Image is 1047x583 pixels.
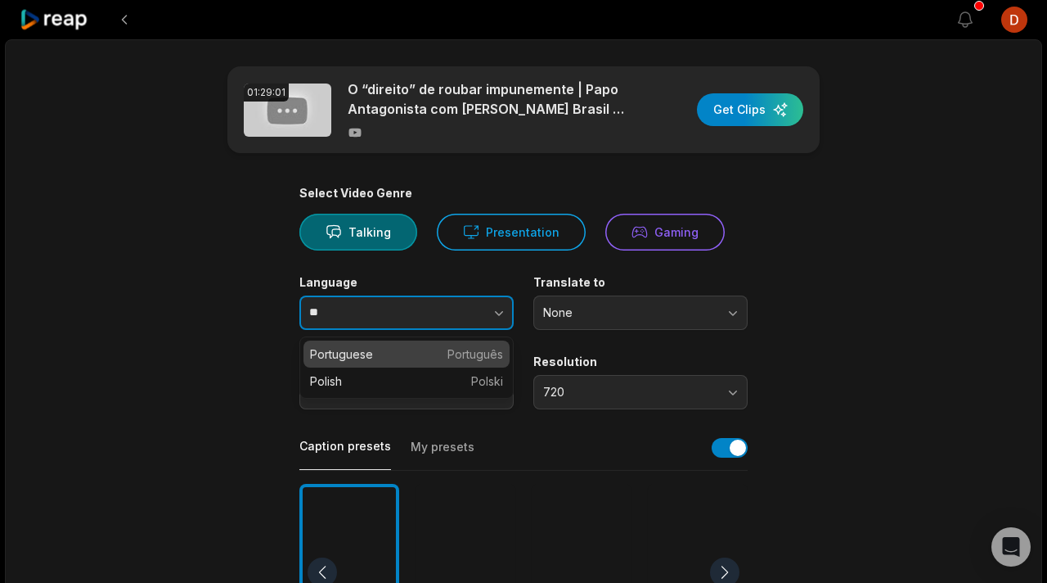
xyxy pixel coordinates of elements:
div: 01:29:01 [244,84,289,102]
button: My presets [411,439,474,470]
span: Polski [471,373,503,390]
label: Language [299,275,514,290]
div: Select Video Genre [299,186,748,201]
button: Caption presets [299,438,391,470]
button: Get Clips [697,93,803,126]
label: Resolution [533,355,748,369]
span: Português [447,346,503,363]
button: Talking [299,214,417,251]
p: Polish [310,373,503,390]
button: 720 [533,375,748,409]
p: O “direito” de roubar impunemente | Papo Antagonista com [PERSON_NAME] Brasil - [DATE] [348,79,630,119]
button: Gaming [605,214,725,251]
label: Translate to [533,275,748,290]
span: 720 [543,385,715,400]
span: None [543,305,715,320]
button: Presentation [437,214,586,251]
div: Open Intercom Messenger [991,527,1031,567]
button: None [533,296,748,330]
p: Portuguese [310,346,503,363]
